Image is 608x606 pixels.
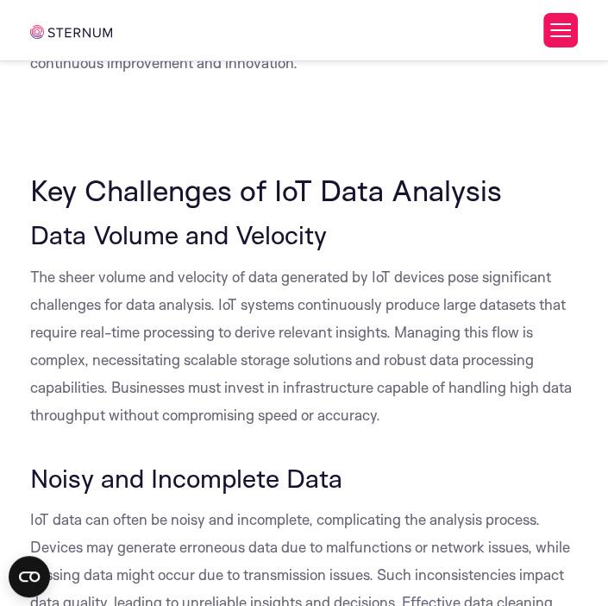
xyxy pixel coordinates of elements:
[30,172,502,208] span: Key Challenges of IoT Data Analysis
[30,25,112,39] img: sternum iot
[30,462,342,494] span: Noisy and Incomplete Data
[543,13,578,47] button: Toggle Menu
[9,556,50,597] button: Open CMP widget
[30,268,572,424] span: The sheer volume and velocity of data generated by IoT devices pose significant challenges for da...
[30,218,327,250] span: Data Volume and Velocity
